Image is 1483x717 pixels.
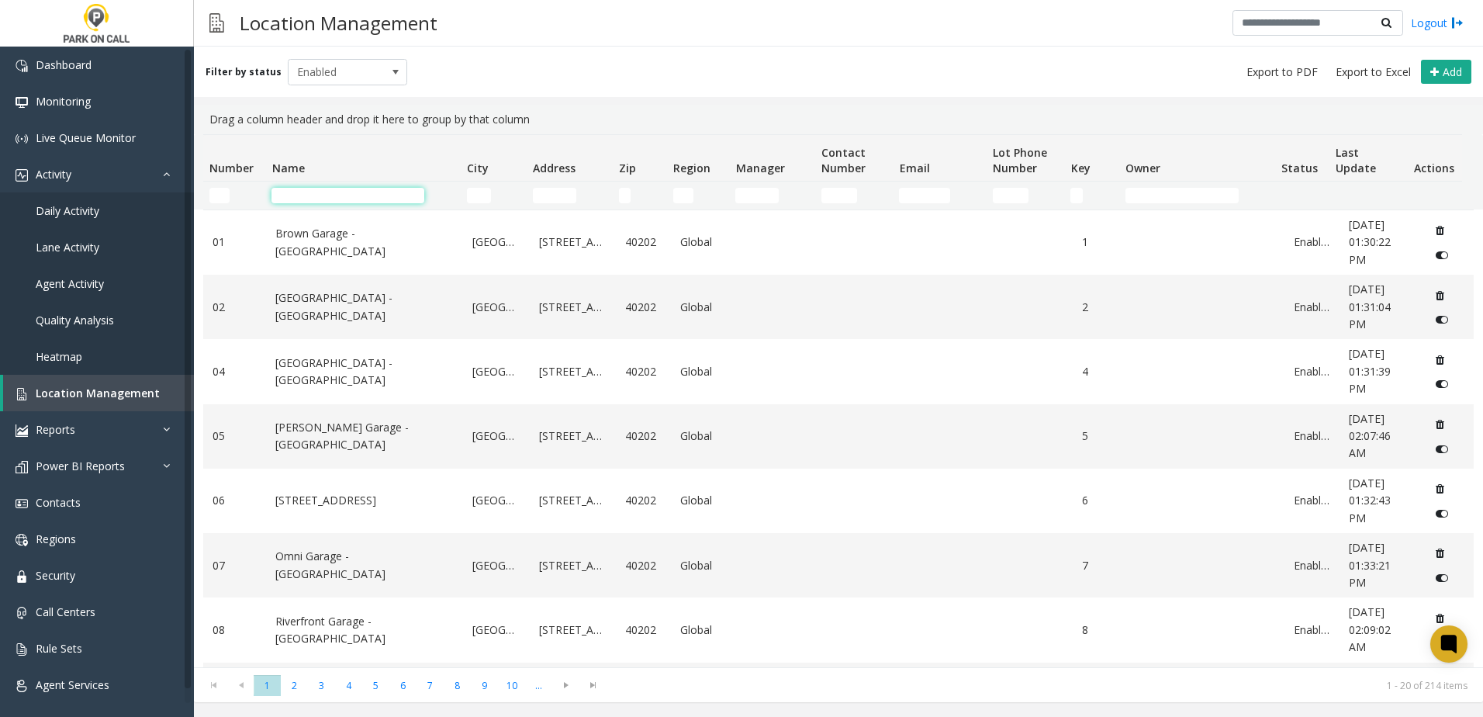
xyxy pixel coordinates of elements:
img: 'icon' [16,461,28,473]
button: Delete [1428,348,1453,372]
span: Region [673,161,710,175]
a: Enabled [1294,428,1330,445]
span: City [467,161,489,175]
a: Global [680,299,724,316]
a: Enabled [1294,622,1330,639]
a: Brown Garage - [GEOGRAPHIC_DATA] [275,225,454,260]
a: Logout [1411,15,1464,31]
img: 'icon' [16,169,28,182]
td: Lot Phone Number Filter [987,182,1064,210]
a: Enabled [1294,299,1330,316]
img: 'icon' [16,424,28,437]
a: [DATE] 01:31:04 PM [1349,281,1409,333]
h3: Location Management [232,4,445,42]
span: Export to PDF [1246,64,1318,80]
span: Name [272,161,305,175]
span: Agent Services [36,677,109,692]
img: logout [1451,15,1464,31]
span: Live Queue Monitor [36,130,136,145]
img: 'icon' [16,534,28,546]
span: Reports [36,422,75,437]
span: Page 11 [525,675,552,696]
a: 40202 [625,363,662,380]
a: 04 [213,363,257,380]
div: Data table [194,134,1483,667]
td: Name Filter [265,182,460,210]
input: Name Filter [271,188,424,203]
a: Global [680,234,724,251]
img: 'icon' [16,680,28,692]
img: 'icon' [16,607,28,619]
button: Delete [1428,541,1453,566]
td: Email Filter [893,182,987,210]
a: 05 [213,428,257,445]
input: Number Filter [209,188,230,203]
td: Status Filter [1275,182,1329,210]
span: Last Update [1336,145,1376,175]
span: Page 8 [444,675,471,696]
img: pageIcon [209,4,224,42]
span: Quality Analysis [36,313,114,327]
th: Status [1275,135,1329,182]
span: Export to Excel [1336,64,1411,80]
td: Key Filter [1064,182,1118,210]
img: 'icon' [16,388,28,400]
button: Add [1421,60,1471,85]
a: [STREET_ADDRESS] [539,234,607,251]
td: City Filter [461,182,527,210]
td: Manager Filter [729,182,815,210]
a: [DATE] 01:33:21 PM [1349,539,1409,591]
span: Regions [36,532,76,546]
span: Address [533,161,576,175]
a: Enabled [1294,234,1330,251]
a: 7 [1082,557,1118,574]
span: Key [1071,161,1091,175]
img: 'icon' [16,60,28,72]
span: Call Centers [36,604,95,619]
span: Page 4 [335,675,362,696]
button: Export to Excel [1329,61,1417,83]
a: 6 [1082,492,1118,509]
input: Address Filter [533,188,576,203]
span: Daily Activity [36,203,99,218]
a: Enabled [1294,557,1330,574]
span: Lane Activity [36,240,99,255]
button: Delete [1428,412,1453,437]
a: 5 [1082,428,1118,445]
a: Global [680,428,724,445]
span: Agent Activity [36,276,104,291]
a: [GEOGRAPHIC_DATA] - [GEOGRAPHIC_DATA] [275,355,454,390]
span: Page 1 [254,675,281,696]
a: 07 [213,557,257,574]
a: 40202 [625,622,662,639]
button: Disable [1428,436,1457,461]
button: Disable [1428,566,1457,591]
button: Delete [1428,218,1453,243]
td: Contact Number Filter [815,182,893,210]
a: Enabled [1294,363,1330,380]
a: [STREET_ADDRESS] [539,492,607,509]
a: 08 [213,622,257,639]
label: Filter by status [206,65,282,79]
span: Manager [736,161,785,175]
span: Dashboard [36,57,92,72]
span: Go to the last page [579,674,607,696]
span: Email [900,161,930,175]
td: Zip Filter [613,182,667,210]
a: 40202 [625,428,662,445]
img: 'icon' [16,497,28,510]
span: [DATE] 01:31:04 PM [1349,282,1391,331]
a: [DATE] 01:32:43 PM [1349,475,1409,527]
td: Owner Filter [1119,182,1275,210]
a: Omni Garage - [GEOGRAPHIC_DATA] [275,548,454,583]
kendo-pager-info: 1 - 20 of 214 items [616,679,1467,692]
span: [DATE] 01:31:39 PM [1349,346,1391,396]
a: [STREET_ADDRESS] [539,428,607,445]
a: Global [680,622,724,639]
button: Delete [1428,476,1453,501]
a: 40202 [625,299,662,316]
span: Page 3 [308,675,335,696]
img: 'icon' [16,96,28,109]
span: [DATE] 01:32:43 PM [1349,476,1391,525]
a: Global [680,363,724,380]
